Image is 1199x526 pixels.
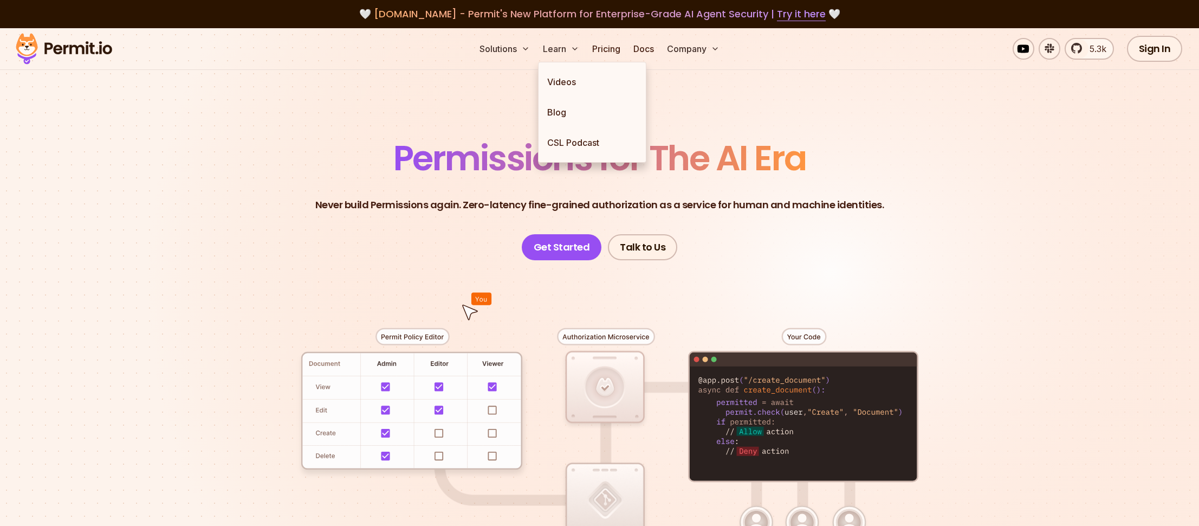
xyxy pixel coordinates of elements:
[374,7,826,21] span: [DOMAIN_NAME] - Permit's New Platform for Enterprise-Grade AI Agent Security |
[608,234,677,260] a: Talk to Us
[663,38,724,60] button: Company
[475,38,534,60] button: Solutions
[539,67,646,97] a: Videos
[26,7,1173,22] div: 🤍 🤍
[539,38,584,60] button: Learn
[629,38,658,60] a: Docs
[1083,42,1106,55] span: 5.3k
[539,127,646,158] a: CSL Podcast
[588,38,625,60] a: Pricing
[1065,38,1114,60] a: 5.3k
[522,234,602,260] a: Get Started
[777,7,826,21] a: Try it here
[1127,36,1183,62] a: Sign In
[315,197,884,213] p: Never build Permissions again. Zero-latency fine-grained authorization as a service for human and...
[393,134,806,182] span: Permissions for The AI Era
[11,30,117,67] img: Permit logo
[539,97,646,127] a: Blog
